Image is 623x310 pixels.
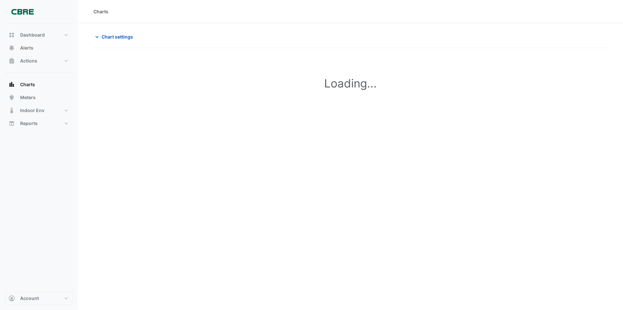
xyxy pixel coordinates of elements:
[8,81,15,88] app-icon: Charts
[5,91,73,104] button: Meters
[20,94,36,101] span: Meters
[8,107,15,114] app-icon: Indoor Env
[8,32,15,38] app-icon: Dashboard
[20,120,38,127] span: Reports
[8,94,15,101] app-icon: Meters
[8,120,15,127] app-icon: Reports
[20,45,33,51] span: Alerts
[20,81,35,88] span: Charts
[20,295,39,302] span: Account
[20,58,37,64] span: Actions
[5,29,73,41] button: Dashboard
[8,5,37,18] img: Company Logo
[5,117,73,130] button: Reports
[5,54,73,67] button: Actions
[20,32,45,38] span: Dashboard
[102,33,133,40] span: Chart settings
[8,45,15,51] app-icon: Alerts
[20,107,44,114] span: Indoor Env
[5,292,73,305] button: Account
[93,8,108,15] div: Charts
[8,58,15,64] app-icon: Actions
[108,76,593,90] h1: Loading...
[5,78,73,91] button: Charts
[93,31,137,42] button: Chart settings
[5,104,73,117] button: Indoor Env
[5,41,73,54] button: Alerts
